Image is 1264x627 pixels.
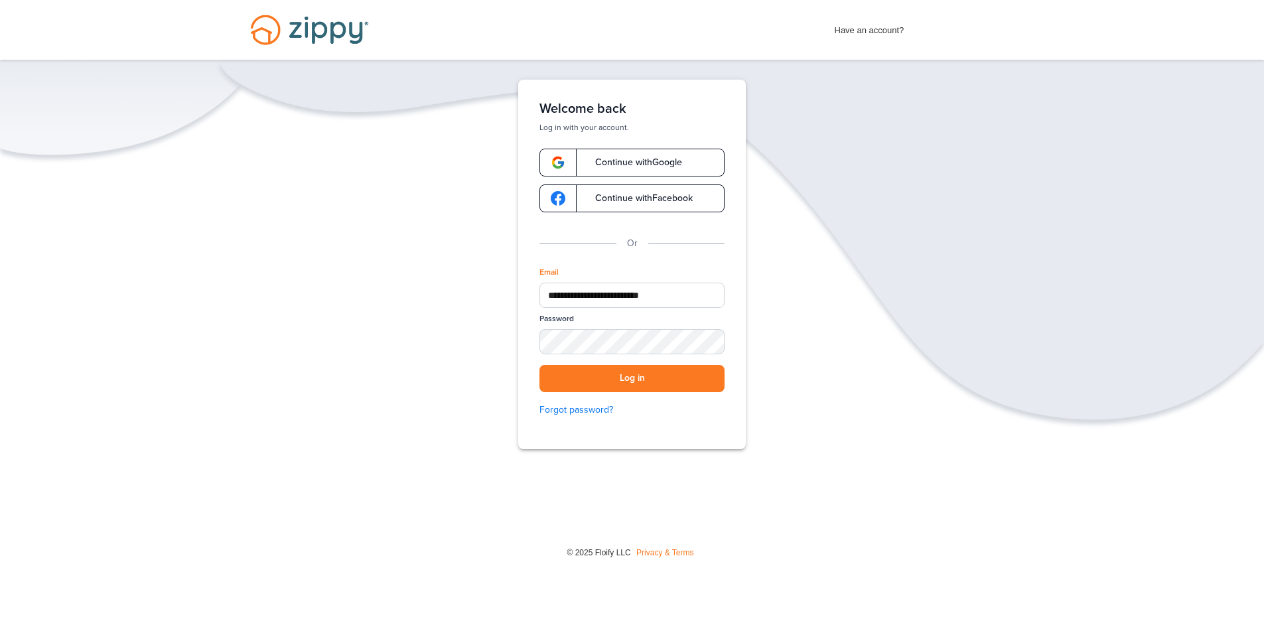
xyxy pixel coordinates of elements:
span: Continue with Google [582,158,682,167]
p: Log in with your account. [539,122,725,133]
p: Or [627,236,638,251]
img: google-logo [551,155,565,170]
a: Privacy & Terms [636,548,693,557]
img: google-logo [551,191,565,206]
label: Password [539,313,574,324]
button: Log in [539,365,725,392]
input: Password [539,329,725,354]
a: Forgot password? [539,403,725,417]
h1: Welcome back [539,101,725,117]
a: google-logoContinue withFacebook [539,184,725,212]
a: google-logoContinue withGoogle [539,149,725,176]
span: Continue with Facebook [582,194,693,203]
span: Have an account? [835,17,904,38]
label: Email [539,267,559,278]
span: © 2025 Floify LLC [567,548,630,557]
input: Email [539,283,725,308]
